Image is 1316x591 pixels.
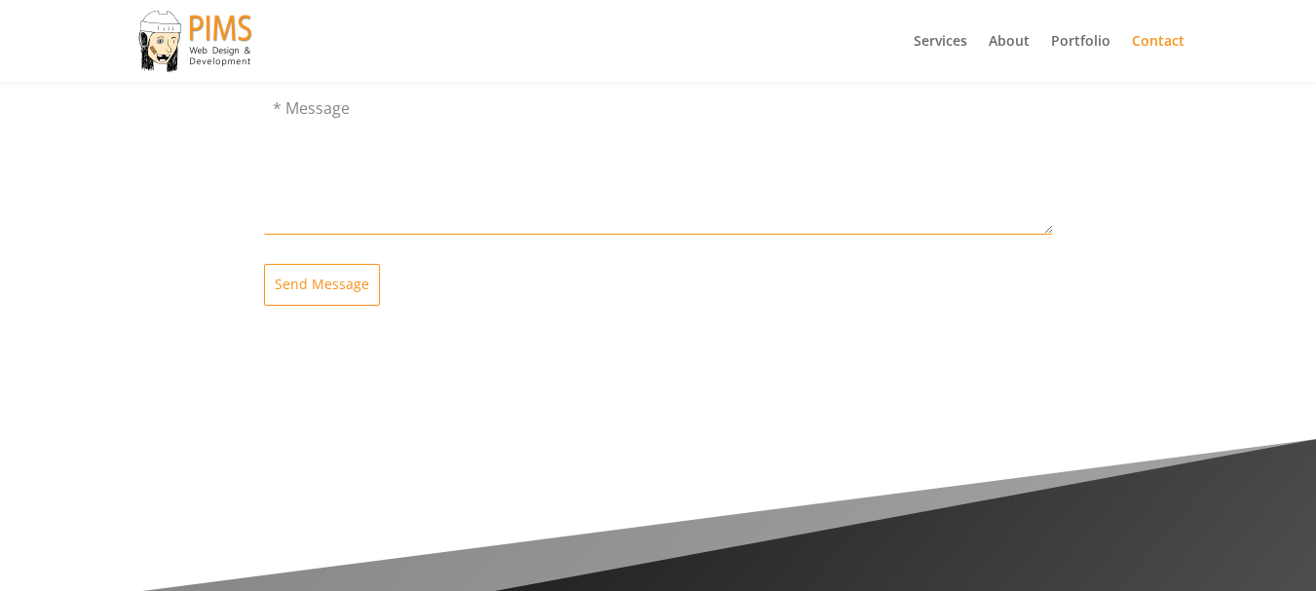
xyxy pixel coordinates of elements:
button: Send Message [264,264,380,305]
a: About [989,34,1030,82]
a: Contact [1132,34,1184,82]
span: Send Message [275,275,369,294]
a: Portfolio [1051,34,1110,82]
a: Services [914,34,967,82]
img: PIMS Web Design & Development LLC [136,9,255,74]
